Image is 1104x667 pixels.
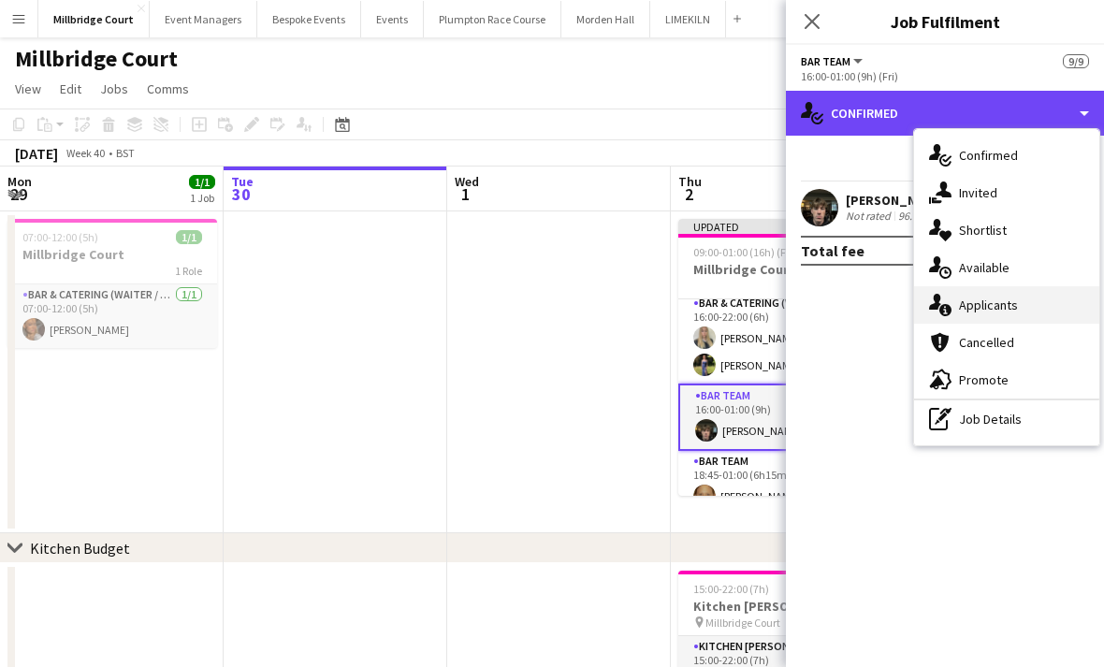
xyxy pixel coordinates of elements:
h3: Job Fulfilment [786,9,1104,34]
app-job-card: Updated09:00-01:00 (16h) (Fri)9/9Millbridge Court6 Roles[PERSON_NAME][PERSON_NAME][PERSON_NAME]Ba... [678,219,888,496]
span: 30 [228,183,254,205]
button: Event Managers [150,1,257,37]
span: Comms [147,80,189,97]
span: Available [959,259,1010,276]
app-card-role: Bar Team1/118:45-01:00 (6h15m)[PERSON_NAME] [678,451,888,515]
span: Confirmed [959,147,1018,164]
span: 09:00-01:00 (16h) (Fri) [693,245,796,259]
div: Kitchen Budget [30,539,130,558]
div: Total fee [801,241,864,260]
a: Edit [52,77,89,101]
span: Tue [231,173,254,190]
div: BST [116,146,135,160]
button: Events [361,1,424,37]
span: Bar Team [801,54,850,68]
h3: Millbridge Court [678,261,888,278]
span: Wed [455,173,479,190]
button: Bar Team [801,54,865,68]
app-card-role: Bar & Catering (Waiter / waitress)1/107:00-12:00 (5h)[PERSON_NAME] [7,284,217,348]
span: Mon [7,173,32,190]
span: 15:00-22:00 (7h) [693,582,769,596]
span: 1 Role [175,264,202,278]
button: Millbridge Court [38,1,150,37]
app-job-card: 07:00-12:00 (5h)1/1Millbridge Court1 RoleBar & Catering (Waiter / waitress)1/107:00-12:00 (5h)[PE... [7,219,217,348]
span: Thu [678,173,702,190]
span: Applicants [959,297,1018,313]
span: Shortlist [959,222,1007,239]
span: Millbridge Court [705,616,780,630]
a: Jobs [93,77,136,101]
app-card-role: Bar & Catering (Waiter / waitress)2/216:00-22:00 (6h)[PERSON_NAME][PERSON_NAME] [678,293,888,384]
div: [PERSON_NAME] [846,192,968,209]
button: Plumpton Race Course [424,1,561,37]
button: Bespoke Events [257,1,361,37]
span: 29 [5,183,32,205]
span: View [15,80,41,97]
span: 1/1 [189,175,215,189]
div: 16:00-01:00 (9h) (Fri) [801,69,1089,83]
span: Edit [60,80,81,97]
span: 1 [452,183,479,205]
span: 1/1 [176,230,202,244]
app-card-role: Bar Team1/116:00-01:00 (9h)[PERSON_NAME] [678,384,888,451]
span: 07:00-12:00 (5h) [22,230,98,244]
h3: Millbridge Court [7,246,217,263]
h1: Millbridge Court [15,45,178,73]
span: Jobs [100,80,128,97]
span: Invited [959,184,997,201]
div: 96.1km [894,209,937,224]
div: Job Details [914,400,1099,438]
div: Confirmed [786,91,1104,136]
span: Cancelled [959,334,1014,351]
div: 1 Job [190,191,214,205]
div: Updated [678,219,888,234]
span: 9/9 [1063,54,1089,68]
h3: Kitchen [PERSON_NAME] [678,598,888,615]
span: Promote [959,371,1009,388]
div: Not rated [846,209,894,224]
span: 2 [675,183,702,205]
a: View [7,77,49,101]
button: LIMEKILN [650,1,726,37]
div: [DATE] [15,144,58,163]
span: Week 40 [62,146,109,160]
a: Comms [139,77,196,101]
button: Morden Hall [561,1,650,37]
